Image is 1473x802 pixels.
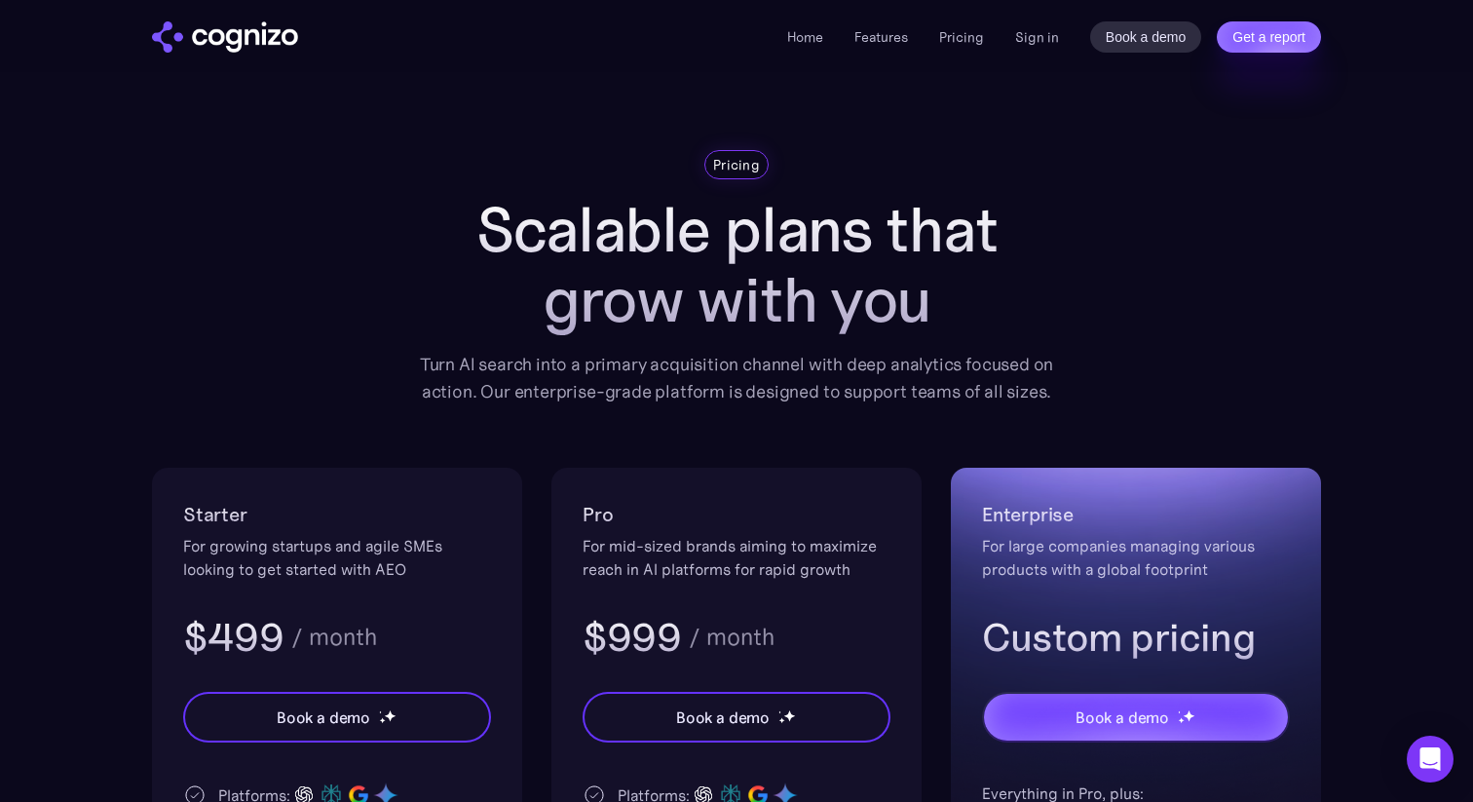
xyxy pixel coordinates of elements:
h3: $999 [583,612,681,663]
a: Book a demostarstarstar [183,692,491,743]
div: Pricing [713,155,760,174]
a: Features [854,28,908,46]
h2: Starter [183,499,491,530]
div: Book a demo [676,706,770,729]
img: star [778,710,781,713]
img: star [379,717,386,724]
div: Open Intercom Messenger [1407,736,1454,783]
a: home [152,21,298,53]
a: Book a demostarstarstar [982,692,1290,743]
img: star [379,710,382,713]
a: Home [787,28,823,46]
a: Pricing [939,28,984,46]
div: For large companies managing various products with a global footprint [982,534,1290,581]
img: star [1183,709,1195,722]
div: / month [689,626,774,649]
img: star [1178,717,1185,724]
h3: $499 [183,612,283,663]
img: star [384,709,397,722]
h1: Scalable plans that grow with you [405,195,1068,335]
h2: Pro [583,499,890,530]
div: Book a demo [1076,706,1169,729]
img: cognizo logo [152,21,298,53]
a: Book a demostarstarstar [583,692,890,743]
div: Turn AI search into a primary acquisition channel with deep analytics focused on action. Our ente... [405,351,1068,405]
div: / month [291,626,377,649]
img: star [783,709,796,722]
a: Get a report [1217,21,1321,53]
a: Book a demo [1090,21,1202,53]
div: For mid-sized brands aiming to maximize reach in AI platforms for rapid growth [583,534,890,581]
div: For growing startups and agile SMEs looking to get started with AEO [183,534,491,581]
img: star [1178,710,1181,713]
h3: Custom pricing [982,612,1290,663]
a: Sign in [1015,25,1059,49]
img: star [778,717,785,724]
div: Book a demo [277,706,370,729]
h2: Enterprise [982,499,1290,530]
